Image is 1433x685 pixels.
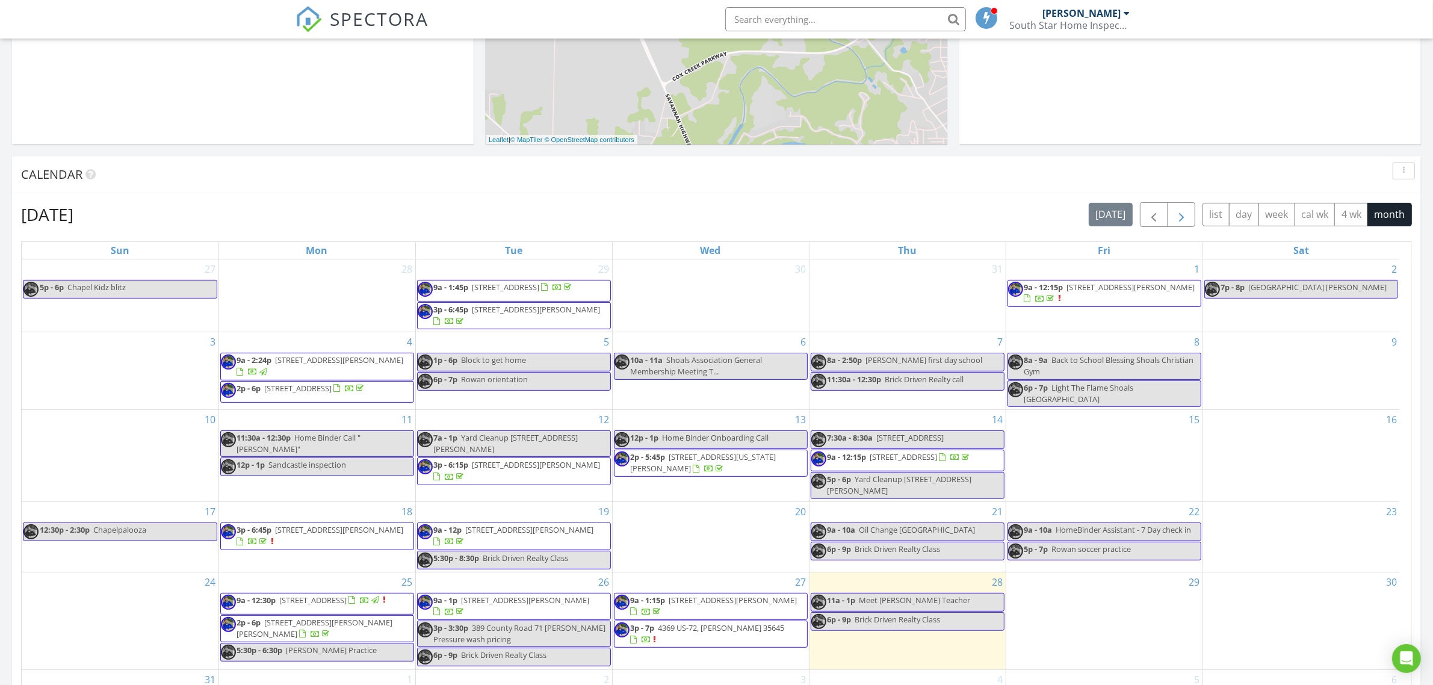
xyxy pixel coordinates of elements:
[220,381,414,403] a: 2p - 6p [STREET_ADDRESS]
[596,259,612,279] a: Go to July 29, 2025
[698,242,723,259] a: Wednesday
[612,332,809,410] td: Go to August 6, 2025
[22,410,218,502] td: Go to August 10, 2025
[237,617,261,628] span: 2p - 6p
[1006,410,1202,502] td: Go to August 15, 2025
[990,259,1006,279] a: Go to July 31, 2025
[614,593,808,620] a: 9a - 1:15p [STREET_ADDRESS][PERSON_NAME]
[1229,203,1259,226] button: day
[614,451,630,466] img: 20220601_122117.jpg
[631,451,776,474] span: [STREET_ADDRESS][US_STATE][PERSON_NAME]
[434,432,458,443] span: 7a - 1p
[418,459,433,474] img: 20220601_122117.jpg
[1384,502,1399,521] a: Go to August 23, 2025
[1006,502,1202,572] td: Go to August 22, 2025
[434,282,574,293] a: 9a - 1:45p [STREET_ADDRESS]
[218,410,415,502] td: Go to August 11, 2025
[811,355,826,370] img: 20220601_122117.jpg
[221,595,236,610] img: 20220601_122117.jpg
[434,432,578,454] span: Yard Cleanup [STREET_ADDRESS][PERSON_NAME]
[809,572,1006,669] td: Go to August 28, 2025
[221,355,236,370] img: 20220601_122117.jpg
[472,459,601,470] span: [STREET_ADDRESS][PERSON_NAME]
[296,16,429,42] a: SPECTORA
[237,355,404,377] a: 9a - 2:24p [STREET_ADDRESS][PERSON_NAME]
[1089,203,1133,226] button: [DATE]
[218,502,415,572] td: Go to August 18, 2025
[631,595,666,606] span: 9a - 1:15p
[811,374,826,389] img: 20220601_122117.jpg
[1010,19,1130,31] div: South Star Home Inspections of The Shoals
[793,410,809,429] a: Go to August 13, 2025
[417,457,611,485] a: 3p - 6:15p [STREET_ADDRESS][PERSON_NAME]
[866,355,983,365] span: [PERSON_NAME] first day school
[828,432,873,443] span: 7:30a - 8:30a
[462,374,528,385] span: Rowan orientation
[877,432,944,443] span: [STREET_ADDRESS]
[434,459,601,482] a: 3p - 6:15p [STREET_ADDRESS][PERSON_NAME]
[1192,332,1202,352] a: Go to August 8, 2025
[415,410,612,502] td: Go to August 12, 2025
[218,572,415,669] td: Go to August 25, 2025
[1008,544,1023,559] img: 20220601_122117.jpg
[462,355,527,365] span: Block to get home
[614,355,630,370] img: 20220601_122117.jpg
[203,572,218,592] a: Go to August 24, 2025
[1006,572,1202,669] td: Go to August 29, 2025
[1221,282,1245,293] span: 7p - 8p
[237,524,404,547] a: 3p - 6:45p [STREET_ADDRESS][PERSON_NAME]
[828,524,856,535] span: 9a - 10a
[1202,332,1399,410] td: Go to August 9, 2025
[280,595,347,606] span: [STREET_ADDRESS]
[489,136,509,143] a: Leaflet
[269,459,347,470] span: Sandcastle inspection
[990,410,1006,429] a: Go to August 14, 2025
[1202,410,1399,502] td: Go to August 16, 2025
[286,645,377,656] span: [PERSON_NAME] Practice
[276,524,404,535] span: [STREET_ADDRESS][PERSON_NAME]
[1334,203,1368,226] button: 4 wk
[614,595,630,610] img: 20220601_122117.jpg
[221,432,236,447] img: 20220601_122117.jpg
[811,614,826,629] img: 20220601_122117.jpg
[855,614,941,625] span: Brick Driven Realty Class
[1392,644,1421,673] div: Open Intercom Messenger
[614,622,630,637] img: 20220601_122117.jpg
[434,524,462,535] span: 9a - 12p
[1367,203,1412,226] button: month
[828,355,862,365] span: 8a - 2:50p
[809,410,1006,502] td: Go to August 14, 2025
[296,6,322,33] img: The Best Home Inspection Software - Spectora
[631,355,663,365] span: 10a - 11a
[1095,242,1113,259] a: Friday
[1249,282,1387,293] span: [GEOGRAPHIC_DATA] [PERSON_NAME]
[23,524,39,539] img: 20220601_122117.jpg
[602,332,612,352] a: Go to August 5, 2025
[418,649,433,665] img: 20220601_122117.jpg
[434,459,469,470] span: 3p - 6:15p
[417,302,611,329] a: 3p - 6:45p [STREET_ADDRESS][PERSON_NAME]
[237,383,261,394] span: 2p - 6p
[1205,282,1220,297] img: 20220601_122117.jpg
[811,432,826,447] img: 20220601_122117.jpg
[896,242,919,259] a: Thursday
[614,450,808,477] a: 2p - 5:45p [STREET_ADDRESS][US_STATE][PERSON_NAME]
[859,595,971,606] span: Meet [PERSON_NAME] Teacher
[1202,203,1230,226] button: list
[472,304,601,315] span: [STREET_ADDRESS][PERSON_NAME]
[400,502,415,521] a: Go to August 18, 2025
[1258,203,1295,226] button: week
[1389,332,1399,352] a: Go to August 9, 2025
[1067,282,1195,293] span: [STREET_ADDRESS][PERSON_NAME]
[811,451,826,466] img: 20220601_122117.jpg
[793,259,809,279] a: Go to July 30, 2025
[1187,502,1202,521] a: Go to August 22, 2025
[434,304,469,315] span: 3p - 6:45p
[265,383,332,394] span: [STREET_ADDRESS]
[400,410,415,429] a: Go to August 11, 2025
[434,553,480,563] span: 5:30p - 8:30p
[658,622,785,633] span: 4369 US-72, [PERSON_NAME] 35645
[417,522,611,550] a: 9a - 12p [STREET_ADDRESS][PERSON_NAME]
[669,595,797,606] span: [STREET_ADDRESS][PERSON_NAME]
[1389,259,1399,279] a: Go to August 2, 2025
